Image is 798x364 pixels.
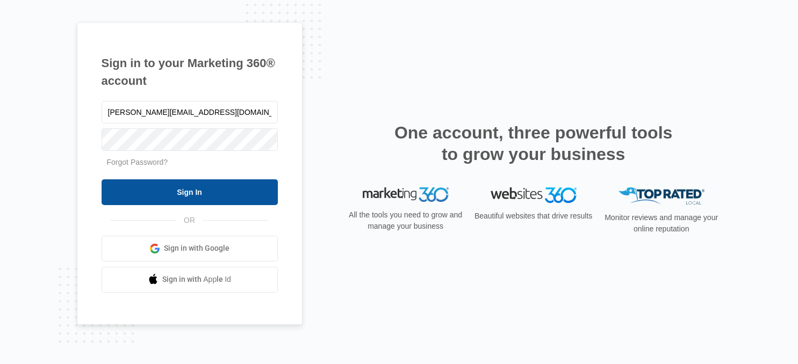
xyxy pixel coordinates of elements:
img: Marketing 360 [363,187,449,202]
img: Top Rated Local [619,187,704,205]
span: Sign in with Apple Id [162,274,231,285]
a: Sign in with Google [102,236,278,261]
a: Forgot Password? [107,158,168,166]
span: OR [176,215,203,226]
p: All the tools you need to grow and manage your business [346,209,466,232]
input: Sign In [102,179,278,205]
a: Sign in with Apple Id [102,267,278,293]
p: Monitor reviews and manage your online reputation [601,212,722,235]
h2: One account, three powerful tools to grow your business [391,122,676,165]
p: Beautiful websites that drive results [473,210,594,222]
h1: Sign in to your Marketing 360® account [102,54,278,90]
img: Websites 360 [491,187,577,203]
input: Email [102,101,278,123]
span: Sign in with Google [164,243,229,254]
